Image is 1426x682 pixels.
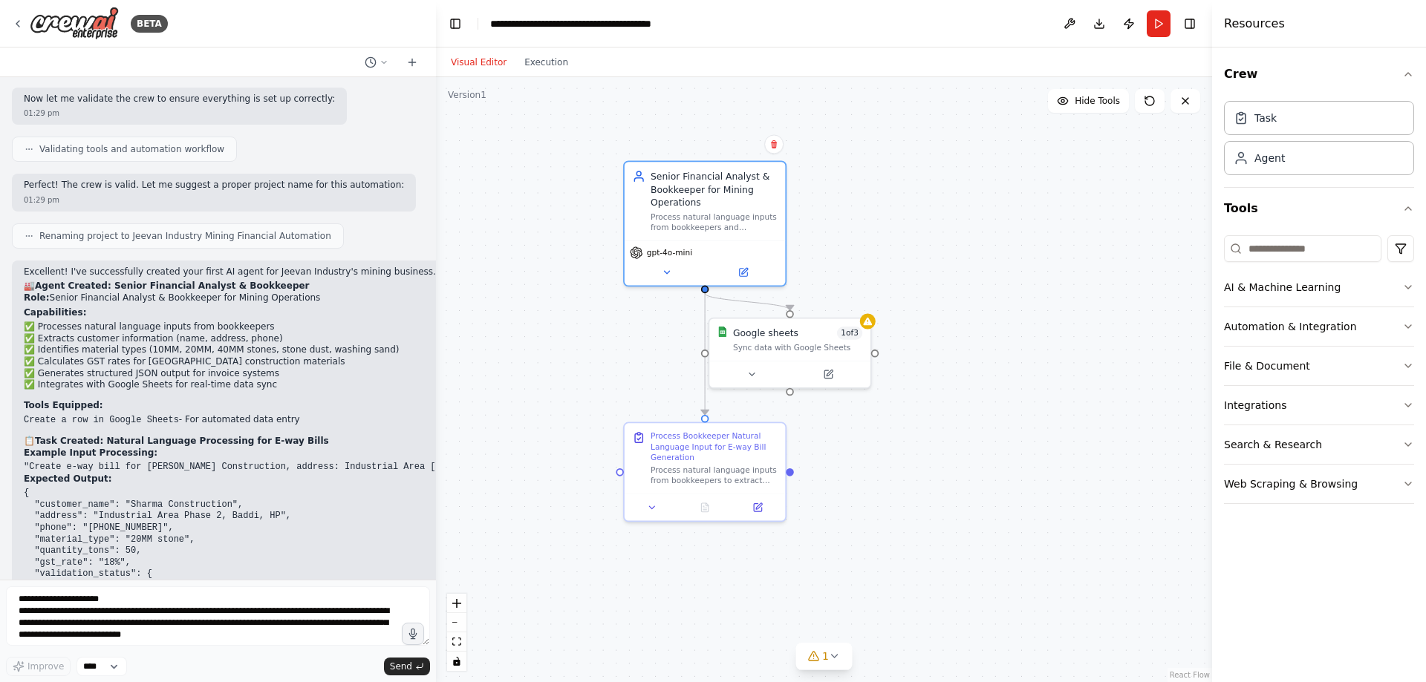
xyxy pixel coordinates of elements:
button: Integrations [1224,386,1414,424]
button: Search & Research [1224,425,1414,464]
button: Tools [1224,188,1414,229]
div: BETA [131,15,168,33]
div: Process natural language inputs from bookkeepers and automate invoice generation, e-way bills, an... [651,212,778,232]
div: Google sheets [733,327,798,340]
button: Visual Editor [442,53,515,71]
span: gpt-4o-mini [647,248,692,258]
img: Logo [30,7,119,40]
button: fit view [447,632,466,652]
button: zoom out [447,613,466,632]
code: { "customer_name": "Sharma Construction", "address": "Industrial Area Phase 2, Baddi, HP", "phone... [24,488,291,626]
div: 01:29 pm [24,194,404,206]
button: Hide Tools [1048,89,1129,113]
span: Renaming project to Jeevan Industry Mining Financial Automation [39,230,331,242]
li: ✅ Integrates with Google Sheets for real-time data sync [24,379,826,391]
button: Hide left sidebar [445,13,466,34]
button: Crew [1224,53,1414,95]
button: Open in side panel [791,367,865,382]
button: AI & Machine Learning [1224,268,1414,306]
strong: Example Input Processing: [24,447,157,458]
li: ✅ Generates structured JSON output for invoice systems [24,368,826,380]
strong: Task Created: Natural Language Processing for E-way Bills [35,436,329,446]
span: Number of enabled actions [837,327,862,340]
button: Switch to previous chat [359,53,394,71]
code: "Create e-way bill for [PERSON_NAME] Construction, address: Industrial Area [GEOGRAPHIC_DATA], ph... [24,462,826,472]
div: Process natural language inputs from bookkeepers to extract customer information and material det... [651,465,778,486]
button: 1 [795,643,853,670]
button: Automation & Integration [1224,307,1414,346]
button: Click to speak your automation idea [402,623,424,645]
g: Edge from 6f03c95e-ba0b-4946-a714-ee95b7ff259a to 0865daea-2ce5-40f8-bf28-dc693e8c0aae [698,293,712,415]
a: React Flow attribution [1170,671,1210,679]
p: Senior Financial Analyst & Bookkeeper for Mining Operations [24,292,826,304]
p: Now let me validate the crew to ensure everything is set up correctly: [24,94,335,105]
strong: Role: [24,292,50,303]
li: - For automated data entry [24,414,826,427]
button: Open in side panel [706,264,780,280]
li: ✅ Extracts customer information (name, address, phone) [24,333,826,345]
div: React Flow controls [447,594,466,671]
button: File & Document [1224,347,1414,385]
div: Senior Financial Analyst & Bookkeeper for Mining Operations [651,170,778,209]
code: Create a row in Google Sheets [24,415,179,425]
g: Edge from 6f03c95e-ba0b-4946-a714-ee95b7ff259a to d3c04a55-be34-4c88-a476-ddfadb0d3208 [698,293,796,310]
button: Execution [515,53,577,71]
div: Senior Financial Analyst & Bookkeeper for Mining OperationsProcess natural language inputs from b... [623,160,787,286]
span: Hide Tools [1075,95,1120,107]
span: 1 [822,649,829,663]
p: Excellent! I've successfully created your first AI agent for Jeevan Industry's mining business. H... [24,266,826,278]
div: Crew [1224,95,1414,187]
button: No output available [677,499,733,515]
div: Process Bookkeeper Natural Language Input for E-way Bill GenerationProcess natural language input... [623,422,787,522]
span: Validating tools and automation workflow [39,143,224,155]
h4: Resources [1224,15,1285,33]
div: 01:29 pm [24,108,335,119]
button: Web Scraping & Browsing [1224,465,1414,503]
li: ✅ Calculates GST rates for [GEOGRAPHIC_DATA] construction materials [24,356,826,368]
button: Hide right sidebar [1179,13,1200,34]
strong: Tools Equipped: [24,400,103,410]
h2: 📋 [24,436,826,447]
button: Send [384,658,430,675]
button: zoom in [447,594,466,613]
li: ✅ Processes natural language inputs from bookkeepers [24,321,826,333]
button: Improve [6,657,71,676]
span: Send [390,660,412,672]
button: Delete node [764,134,784,154]
div: Google SheetsGoogle sheets1of3Sync data with Google Sheets [708,318,871,389]
h2: 🏭 [24,281,826,292]
button: toggle interactivity [447,652,466,671]
strong: Expected Output: [24,473,112,484]
img: Google Sheets [717,327,728,337]
strong: Agent Created: Senior Financial Analyst & Bookkeeper [35,281,310,291]
li: ✅ Identifies material types (10MM, 20MM, 40MM stones, stone dust, washing sand) [24,344,826,356]
div: Tools [1224,229,1414,516]
button: Start a new chat [400,53,424,71]
div: Task [1254,111,1277,125]
div: Agent [1254,151,1285,165]
div: Version 1 [448,89,486,101]
p: Perfect! The crew is valid. Let me suggest a proper project name for this automation: [24,180,404,191]
div: Process Bookkeeper Natural Language Input for E-way Bill Generation [651,431,778,462]
div: Sync data with Google Sheets [733,342,862,353]
nav: breadcrumb [490,16,657,31]
button: Open in side panel [735,499,780,515]
strong: Capabilities: [24,307,86,318]
span: Improve [27,660,64,672]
